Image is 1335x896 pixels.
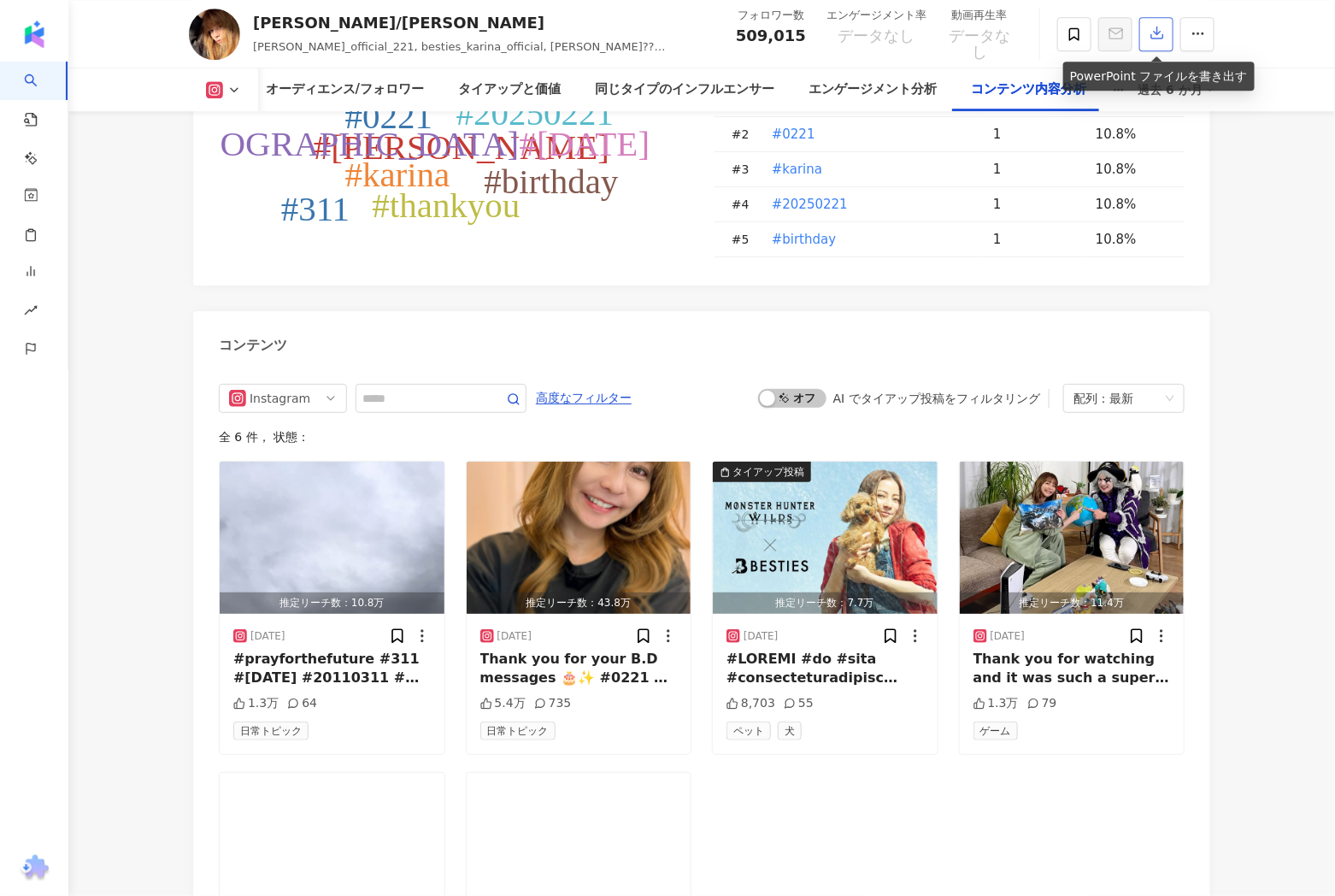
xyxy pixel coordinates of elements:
[1082,152,1185,187] td: 10.8%
[480,650,678,688] div: Thank you for your B.D messages 🎂✨ #0221 #[DATE] #[DEMOGRAPHIC_DATA] #birthday #thankyou #ありがとう #...
[520,124,650,163] tspan: #[DATE]
[833,392,1040,405] div: AI でタイアップ投稿をフィルタリング
[266,80,424,100] div: オーディエンス/フォロワー
[971,80,1086,100] div: コンテンツ内容分析
[1096,125,1167,144] div: 10.8%
[993,230,1082,249] div: 1
[1082,222,1185,257] td: 10.8%
[220,462,444,614] img: post-image
[732,230,757,249] div: # 5
[372,186,520,225] tspan: #thankyou
[220,462,444,614] button: 推定リーチ数：10.8万
[772,195,848,214] span: #20250221
[281,189,350,228] tspan: #311
[250,629,285,644] div: [DATE]
[757,187,979,222] td: #20250221
[18,855,51,882] img: chrome extension
[771,187,849,221] button: #20250221
[233,650,431,688] div: #prayforthefuture #311 #[DATE] #20110311 #[DATE] #東日本大震災 #[GEOGRAPHIC_DATA]
[1096,195,1167,214] div: 10.8%
[345,97,433,136] tspan: #0221
[1073,385,1159,412] div: 配列：最新
[484,162,619,201] tspan: #birthday
[1027,695,1057,712] div: 79
[480,695,526,712] div: 5.4万
[219,430,1185,444] div: 全 6 件 ， 状態：
[233,695,279,712] div: 1.3万
[757,222,979,257] td: #birthday
[771,152,823,186] button: #karina
[778,722,802,740] span: 犬
[809,80,937,100] div: エンゲージメント分析
[1082,187,1185,222] td: 10.8%
[973,650,1171,688] div: Thank you for watching and it was such a super fun time 🎮⚡️ ご視聴ありがとうございました！ 残念ながら 視聴者の方々と一緒に狩りに行く...
[345,155,450,194] tspan: #karina
[826,7,926,24] div: エンゲージメント率
[771,222,837,256] button: #birthday
[993,160,1082,179] div: 1
[973,722,1018,740] span: ゲーム
[1096,230,1167,249] div: 10.8%
[732,160,757,179] div: # 3
[287,695,317,712] div: 64
[993,125,1082,144] div: 1
[960,462,1185,614] button: 推定リーチ数：11.4万
[757,152,979,187] td: #karina
[1063,62,1255,91] div: PowerPoint ファイルを書き出す
[24,293,38,332] span: rise
[219,336,287,355] div: コンテンツ
[726,650,924,688] div: #LOREMI #do #sita #consecteturadipisc #elitse #Doeius @tempori_utlabo_etdolore magn @ali.enimad ・...
[535,384,632,411] button: 高度なフィルター
[772,160,822,179] span: #karina
[497,629,532,644] div: [DATE]
[772,230,836,249] span: #birthday
[1096,160,1167,179] div: 10.8%
[1082,117,1185,152] td: 10.8%
[947,7,1012,24] div: 動画再生率
[467,592,691,614] div: 推定リーチ数：43.8万
[253,40,675,70] span: [PERSON_NAME]_official_221, besties_karina_official, [PERSON_NAME]??[PERSON_NAME]×BESTIES officia...
[458,80,561,100] div: タイアップと価値
[595,80,774,100] div: 同じタイプのインフルエンサー
[467,462,691,614] button: 推定リーチ数：43.8万
[726,695,775,712] div: 8,703
[220,592,444,614] div: 推定リーチ数：10.8万
[713,592,938,614] div: 推定リーチ数：7.7万
[732,125,757,144] div: # 2
[784,695,814,712] div: 55
[534,695,572,712] div: 735
[771,117,816,151] button: #0221
[21,21,48,48] img: logo icon
[732,463,804,480] div: タイアップ投稿
[732,195,757,214] div: # 4
[456,93,615,133] tspan: #20250221
[736,7,806,24] div: フォロワー数
[993,195,1082,214] div: 1
[233,722,309,740] span: 日常トピック
[713,462,938,614] button: タイアップ投稿推定リーチ数：7.7万
[960,592,1185,614] div: 推定リーチ数：11.4万
[973,695,1019,712] div: 1.3万
[744,629,779,644] div: [DATE]
[726,722,771,740] span: ペット
[144,124,520,163] tspan: #[GEOGRAPHIC_DATA]
[838,27,915,44] span: データなし
[253,12,717,33] div: [PERSON_NAME]/[PERSON_NAME]
[757,117,979,152] td: #0221
[947,27,1012,61] span: データなし
[250,385,305,412] div: Instagram
[736,27,806,44] span: 509,015
[713,462,938,614] img: post-image
[536,385,632,412] span: 高度なフィルター
[991,629,1026,644] div: [DATE]
[467,462,691,614] img: post-image
[189,9,240,60] img: KOL Avatar
[772,125,815,144] span: #0221
[480,722,556,740] span: 日常トピック
[24,62,58,246] a: search
[960,462,1185,614] img: post-image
